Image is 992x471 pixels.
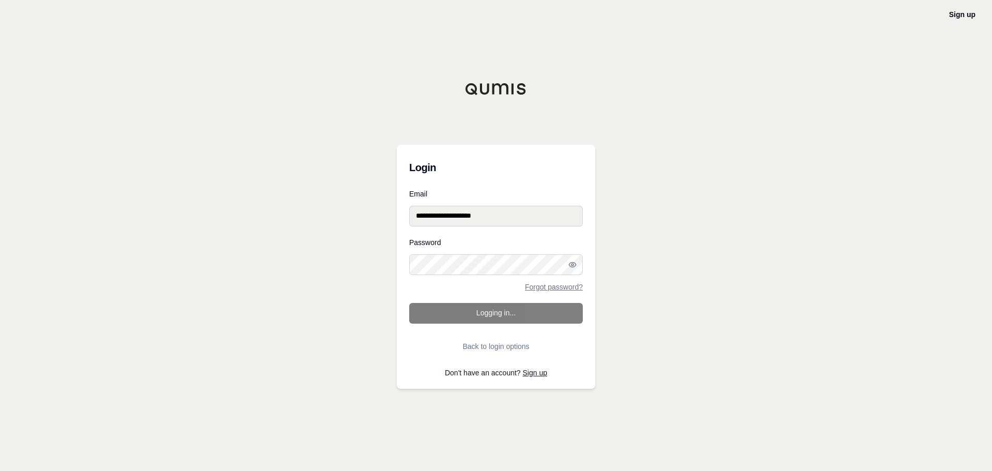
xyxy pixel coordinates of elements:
[409,239,583,246] label: Password
[525,283,583,291] a: Forgot password?
[465,83,527,95] img: Qumis
[409,190,583,197] label: Email
[409,369,583,376] p: Don't have an account?
[409,336,583,357] button: Back to login options
[949,10,975,19] a: Sign up
[409,157,583,178] h3: Login
[523,369,547,377] a: Sign up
